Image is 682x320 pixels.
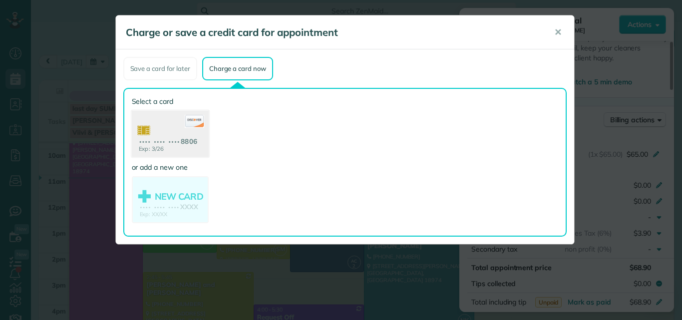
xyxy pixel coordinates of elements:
label: or add a new one [132,162,209,172]
span: ✕ [554,26,562,38]
h5: Charge or save a credit card for appointment [126,25,540,39]
div: Charge a card now [202,57,273,80]
label: Select a card [132,96,209,106]
div: Save a card for later [123,57,197,80]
